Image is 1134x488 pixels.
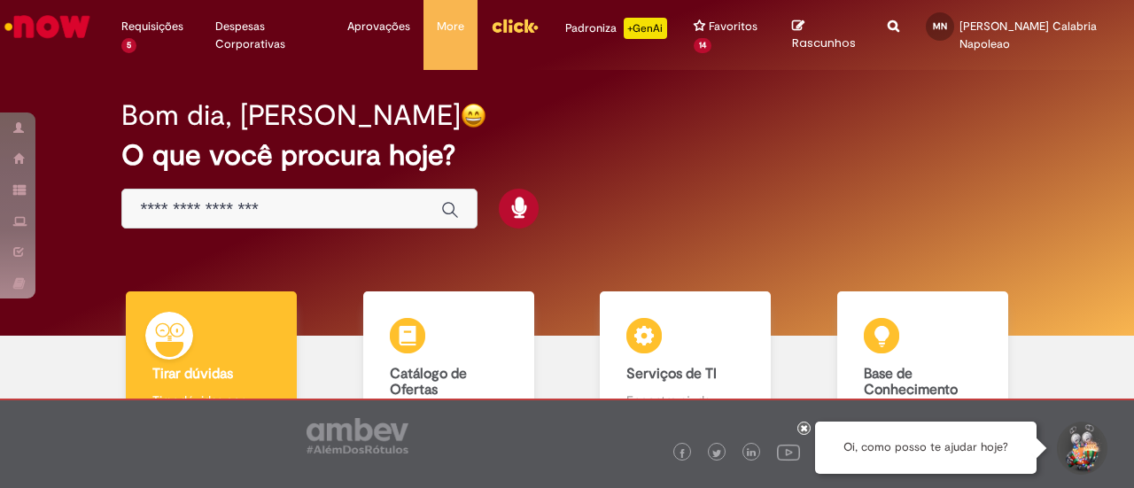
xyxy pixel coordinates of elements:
img: logo_footer_twitter.png [712,449,721,458]
span: Favoritos [709,18,757,35]
img: logo_footer_ambev_rotulo_gray.png [307,418,408,453]
span: Requisições [121,18,183,35]
span: 14 [694,38,711,53]
img: click_logo_yellow_360x200.png [491,12,539,39]
b: Serviços de TI [626,365,717,383]
b: Base de Conhecimento [864,365,958,399]
span: Despesas Corporativas [215,18,321,53]
p: Encontre ajuda [626,391,744,409]
img: logo_footer_facebook.png [678,449,687,458]
button: Iniciar Conversa de Suporte [1054,422,1107,475]
img: logo_footer_youtube.png [777,440,800,463]
a: Rascunhos [792,19,861,51]
span: Rascunhos [792,35,856,51]
a: Catálogo de Ofertas Abra uma solicitação [330,291,568,445]
b: Tirar dúvidas [152,365,233,383]
img: ServiceNow [2,9,93,44]
span: 5 [121,38,136,53]
span: Aprovações [347,18,410,35]
a: Base de Conhecimento Consulte e aprenda [804,291,1042,445]
span: [PERSON_NAME] Calabria Napoleao [959,19,1097,51]
img: happy-face.png [461,103,486,128]
a: Serviços de TI Encontre ajuda [567,291,804,445]
span: MN [933,20,947,32]
h2: Bom dia, [PERSON_NAME] [121,100,461,131]
div: Padroniza [565,18,667,39]
b: Catálogo de Ofertas [390,365,467,399]
p: +GenAi [624,18,667,39]
img: logo_footer_linkedin.png [747,448,756,459]
a: Tirar dúvidas Tirar dúvidas com Lupi Assist e Gen Ai [93,291,330,445]
div: Oi, como posso te ajudar hoje? [815,422,1037,474]
p: Tirar dúvidas com Lupi Assist e Gen Ai [152,391,270,427]
h2: O que você procura hoje? [121,140,1012,171]
span: More [437,18,464,35]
